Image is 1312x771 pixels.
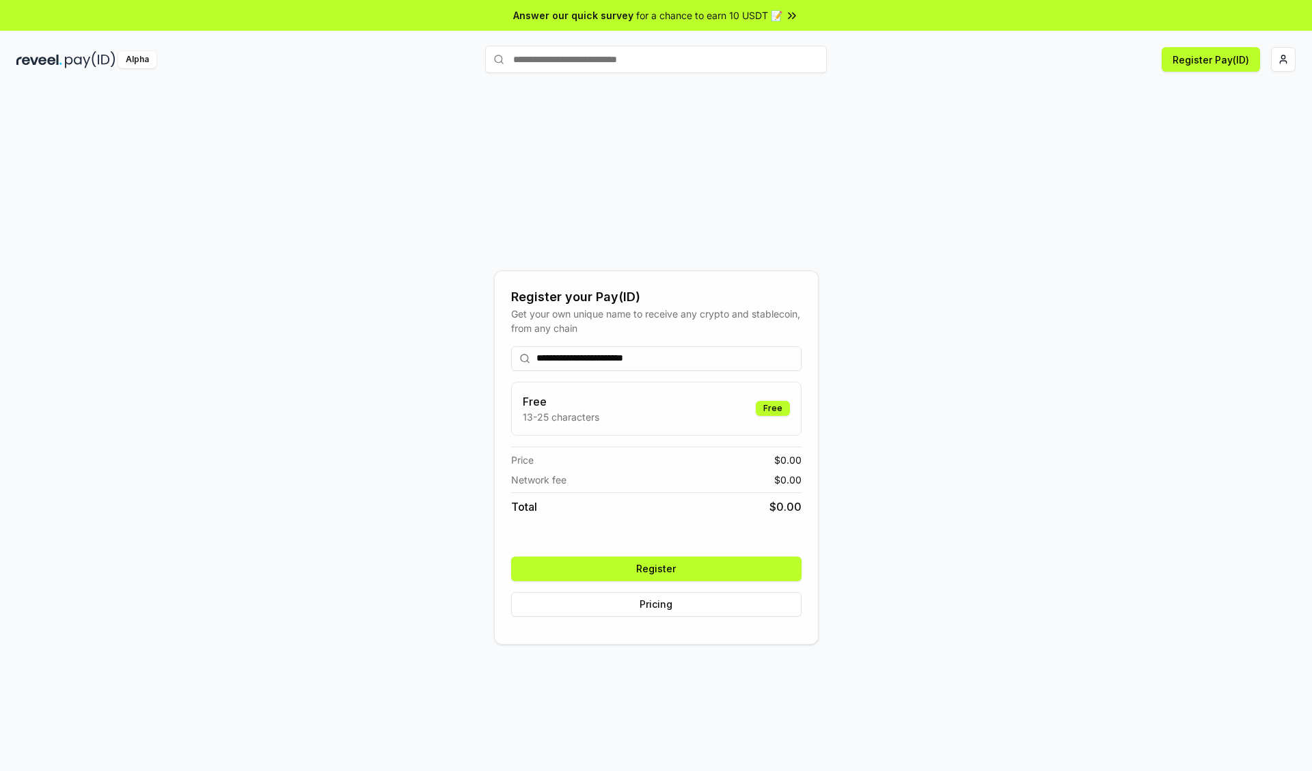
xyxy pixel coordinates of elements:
[118,51,156,68] div: Alpha
[523,410,599,424] p: 13-25 characters
[511,453,534,467] span: Price
[769,499,802,515] span: $ 0.00
[523,393,599,410] h3: Free
[774,453,802,467] span: $ 0.00
[511,499,537,515] span: Total
[511,592,802,617] button: Pricing
[65,51,115,68] img: pay_id
[511,288,802,307] div: Register your Pay(ID)
[774,473,802,487] span: $ 0.00
[513,8,633,23] span: Answer our quick survey
[511,307,802,335] div: Get your own unique name to receive any crypto and stablecoin, from any chain
[511,473,566,487] span: Network fee
[636,8,782,23] span: for a chance to earn 10 USDT 📝
[511,557,802,581] button: Register
[756,401,790,416] div: Free
[16,51,62,68] img: reveel_dark
[1162,47,1260,72] button: Register Pay(ID)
